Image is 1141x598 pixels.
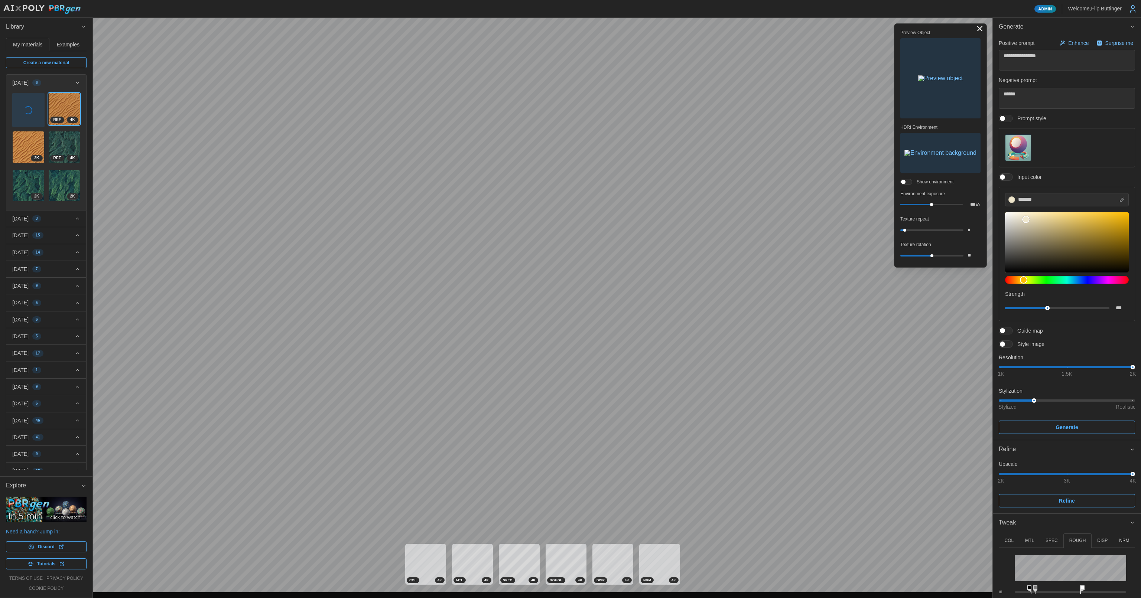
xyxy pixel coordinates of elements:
[70,193,75,199] span: 2 K
[6,311,86,328] button: [DATE]6
[49,93,80,125] img: eSufKVhdZNvejhbUmxMR
[36,80,38,86] span: 6
[36,418,40,424] span: 46
[12,282,29,290] p: [DATE]
[49,170,80,202] img: 2KB3eH58ZFMurGfeXMSo
[1119,537,1129,544] p: NRM
[1095,38,1135,48] button: Surprise me
[672,578,676,583] span: 4 K
[900,191,981,197] p: Environment exposure
[900,124,981,131] p: HDRI Environment
[1005,135,1031,160] img: Prompt style
[999,18,1129,36] span: Generate
[1057,38,1090,48] button: Enhance
[6,294,86,311] button: [DATE]5
[36,434,40,440] span: 41
[53,155,61,161] span: REF
[900,242,981,248] p: Texture rotation
[1013,327,1043,334] span: Guide map
[12,249,29,256] p: [DATE]
[999,445,1129,454] div: Refine
[6,278,86,294] button: [DATE]9
[1013,340,1044,348] span: Style image
[6,477,81,495] span: Explore
[48,93,81,125] a: eSufKVhdZNvejhbUmxMR4KREF
[36,333,38,339] span: 5
[900,30,981,36] p: Preview Object
[904,150,976,156] img: Environment background
[1056,421,1078,434] span: Generate
[409,578,417,583] span: COL
[6,379,86,395] button: [DATE]9
[6,227,86,244] button: [DATE]15
[6,345,86,361] button: [DATE]17
[6,91,86,210] div: [DATE]6
[1025,537,1034,544] p: MTL
[6,261,86,277] button: [DATE]7
[1105,39,1135,47] p: Surprise me
[900,133,981,173] button: Environment background
[70,155,75,161] span: 4 K
[12,265,29,273] p: [DATE]
[12,79,29,86] p: [DATE]
[12,450,29,458] p: [DATE]
[6,412,86,429] button: [DATE]46
[70,117,75,123] span: 4 K
[48,131,81,163] a: 5ls7z6l7r1aSWwWwgq0o4KREF
[1013,115,1046,122] span: Prompt style
[34,193,39,199] span: 2 K
[912,179,953,185] span: Show environment
[34,155,39,161] span: 2 K
[1005,290,1129,298] p: Strength
[12,232,29,239] p: [DATE]
[1069,537,1086,544] p: ROUGH
[550,578,563,583] span: ROUGH
[13,42,42,47] span: My materials
[999,589,1009,595] p: in
[3,4,81,14] img: AIxPoly PBRgen
[12,215,29,222] p: [DATE]
[1004,537,1014,544] p: COL
[993,514,1141,532] button: Tweak
[36,300,38,306] span: 5
[6,558,87,569] a: Tutorials
[1038,6,1052,12] span: Admin
[6,541,87,552] a: Discord
[12,170,45,202] a: E2UbhYBoPQtiX3WbPtW52K
[993,18,1141,36] button: Generate
[993,440,1141,458] button: Refine
[12,434,29,441] p: [DATE]
[999,354,1135,361] p: Resolution
[999,421,1135,434] button: Generate
[37,559,56,569] span: Tutorials
[46,575,83,582] a: privacy policy
[999,39,1034,47] p: Positive prompt
[49,131,80,163] img: 5ls7z6l7r1aSWwWwgq0o
[6,362,86,378] button: [DATE]1
[12,400,29,407] p: [DATE]
[484,578,489,583] span: 4 K
[36,350,40,356] span: 17
[29,585,64,592] a: cookie policy
[36,468,40,474] span: 25
[36,249,40,255] span: 14
[57,42,79,47] span: Examples
[36,384,38,390] span: 9
[999,514,1129,532] span: Tweak
[12,349,29,357] p: [DATE]
[438,578,442,583] span: 4 K
[12,383,29,391] p: [DATE]
[36,216,38,222] span: 3
[12,467,29,474] p: [DATE]
[999,494,1135,507] button: Refine
[6,18,81,36] span: Library
[6,395,86,412] button: [DATE]6
[456,578,463,583] span: MTL
[6,210,86,227] button: [DATE]3
[976,203,981,206] p: EV
[999,76,1135,84] p: Negative prompt
[918,75,963,81] img: Preview object
[1046,537,1058,544] p: SPEC
[531,578,536,583] span: 4 K
[48,170,81,202] a: 2KB3eH58ZFMurGfeXMSo2K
